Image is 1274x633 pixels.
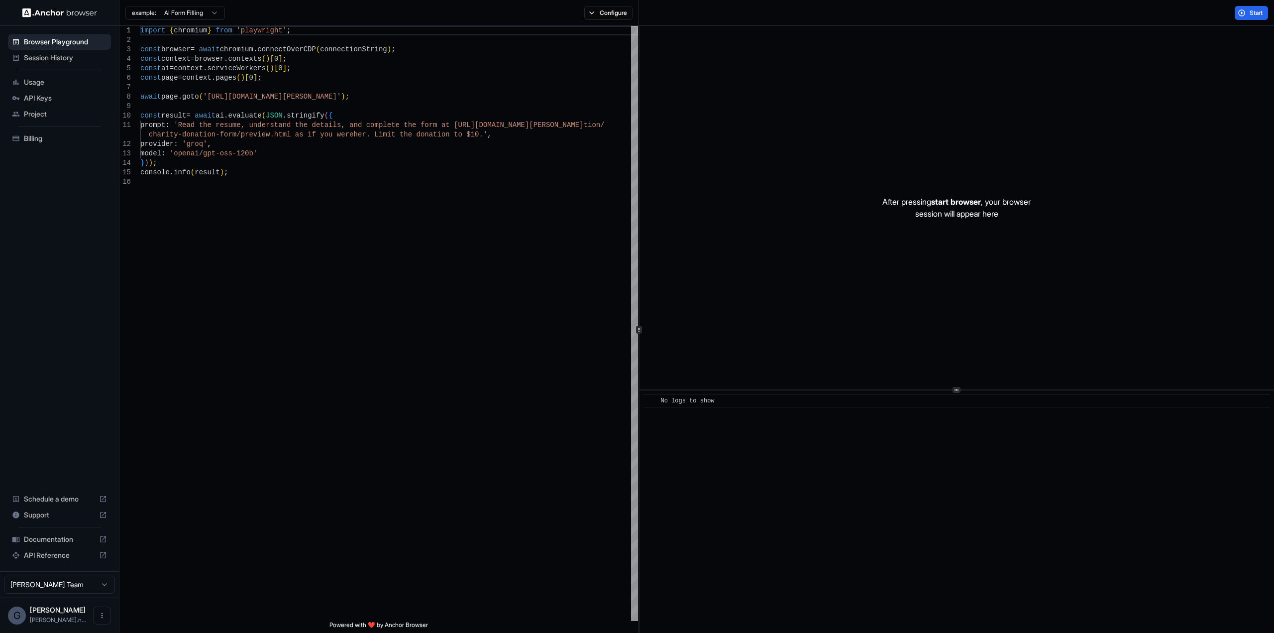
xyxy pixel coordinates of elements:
span: context [182,74,212,82]
span: 0 [278,64,282,72]
div: Session History [8,50,111,66]
span: contexts [228,55,261,63]
span: Session History [24,53,107,63]
span: lete the form at [URL][DOMAIN_NAME][PERSON_NAME] [383,121,583,129]
span: Usage [24,77,107,87]
span: context [174,64,203,72]
span: ] [253,74,257,82]
span: ( [316,45,320,53]
span: . [253,45,257,53]
span: . [203,64,207,72]
span: . [224,55,228,63]
span: } [140,159,144,167]
span: await [140,93,161,101]
span: API Reference [24,550,95,560]
span: Gustavo Cruz [30,606,86,614]
span: ) [220,168,224,176]
p: After pressing , your browser session will appear here [882,196,1031,220]
span: ) [266,55,270,63]
div: 9 [119,102,131,111]
button: Configure [584,6,633,20]
span: Schedule a demo [24,494,95,504]
span: const [140,74,161,82]
span: model [140,149,161,157]
span: example: [132,9,156,17]
span: = [191,55,195,63]
img: Anchor Logo [22,8,97,17]
div: 10 [119,111,131,121]
div: Browser Playground [8,34,111,50]
span: Project [24,109,107,119]
button: Open menu [93,607,111,625]
span: ai [161,64,170,72]
span: [ [270,55,274,63]
span: '[URL][DOMAIN_NAME][PERSON_NAME]' [203,93,341,101]
div: Billing [8,130,111,146]
div: 1 [119,26,131,35]
span: Powered with ❤️ by Anchor Browser [329,621,428,633]
span: API Keys [24,93,107,103]
div: 5 [119,64,131,73]
span: 0 [249,74,253,82]
span: Billing [24,133,107,143]
span: ( [236,74,240,82]
span: tion/ [584,121,605,129]
span: gufigueiredo.net@gmail.com [30,616,86,624]
span: = [178,74,182,82]
span: = [170,64,174,72]
span: prompt [140,121,165,129]
span: , [487,130,491,138]
span: connectOverCDP [257,45,316,53]
span: ; [283,55,287,63]
span: evaluate [228,112,261,120]
span: from [215,26,232,34]
span: chromium [220,45,253,53]
span: const [140,55,161,63]
span: ; [345,93,349,101]
div: 4 [119,54,131,64]
span: [ [245,74,249,82]
span: ) [341,93,345,101]
span: { [328,112,332,120]
span: = [186,112,190,120]
button: Start [1235,6,1268,20]
div: Usage [8,74,111,90]
span: ; [153,159,157,167]
span: ) [241,74,245,82]
span: Documentation [24,534,95,544]
span: page [161,93,178,101]
span: ( [191,168,195,176]
div: 8 [119,92,131,102]
div: Project [8,106,111,122]
div: API Keys [8,90,111,106]
span: ) [270,64,274,72]
span: result [195,168,219,176]
div: 14 [119,158,131,168]
span: ( [262,112,266,120]
span: { [170,26,174,34]
span: Support [24,510,95,520]
span: start browser [931,197,981,207]
span: ] [278,55,282,63]
span: 0 [274,55,278,63]
div: 7 [119,83,131,92]
div: 2 [119,35,131,45]
span: provider [140,140,174,148]
div: 11 [119,121,131,130]
div: 13 [119,149,131,158]
span: context [161,55,191,63]
div: Schedule a demo [8,491,111,507]
span: JSON [266,112,283,120]
span: pages [215,74,236,82]
div: 3 [119,45,131,54]
span: ; [391,45,395,53]
span: const [140,112,161,120]
span: ​ [648,396,653,406]
span: ) [144,159,148,167]
span: . [212,74,215,82]
div: 15 [119,168,131,177]
span: ( [199,93,203,101]
span: 'openai/gpt-oss-120b' [170,149,257,157]
span: const [140,45,161,53]
span: ( [324,112,328,120]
